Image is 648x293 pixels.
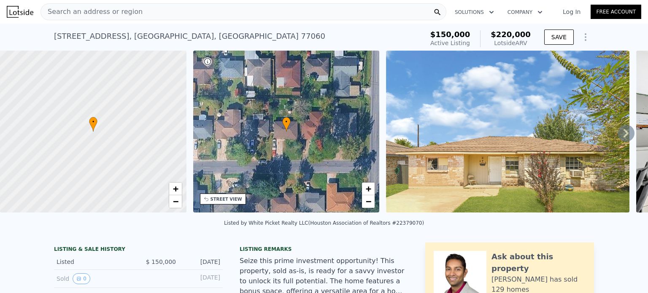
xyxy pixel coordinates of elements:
[501,5,549,20] button: Company
[366,196,371,207] span: −
[491,39,531,47] div: Lotside ARV
[386,51,629,212] img: Sale: 169759272 Parcel: 111364541
[430,30,470,39] span: $150,000
[57,273,132,284] div: Sold
[491,30,531,39] span: $220,000
[57,258,132,266] div: Listed
[41,7,143,17] span: Search an address or region
[173,196,178,207] span: −
[448,5,501,20] button: Solutions
[146,258,176,265] span: $ 150,000
[577,29,594,46] button: Show Options
[89,117,97,132] div: •
[54,246,223,254] div: LISTING & SALE HISTORY
[553,8,591,16] a: Log In
[169,183,182,195] a: Zoom in
[282,117,291,132] div: •
[169,195,182,208] a: Zoom out
[73,273,90,284] button: View historical data
[491,251,586,274] div: Ask about this property
[224,220,424,226] div: Listed by White Picket Realty LLC (Houston Association of Realtors #22379070)
[430,40,470,46] span: Active Listing
[362,183,375,195] a: Zoom in
[240,246,408,253] div: Listing remarks
[591,5,641,19] a: Free Account
[54,30,325,42] div: [STREET_ADDRESS] , [GEOGRAPHIC_DATA] , [GEOGRAPHIC_DATA] 77060
[183,258,220,266] div: [DATE]
[183,273,220,284] div: [DATE]
[544,30,574,45] button: SAVE
[89,118,97,126] span: •
[211,196,242,202] div: STREET VIEW
[282,118,291,126] span: •
[173,183,178,194] span: +
[366,183,371,194] span: +
[7,6,33,18] img: Lotside
[362,195,375,208] a: Zoom out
